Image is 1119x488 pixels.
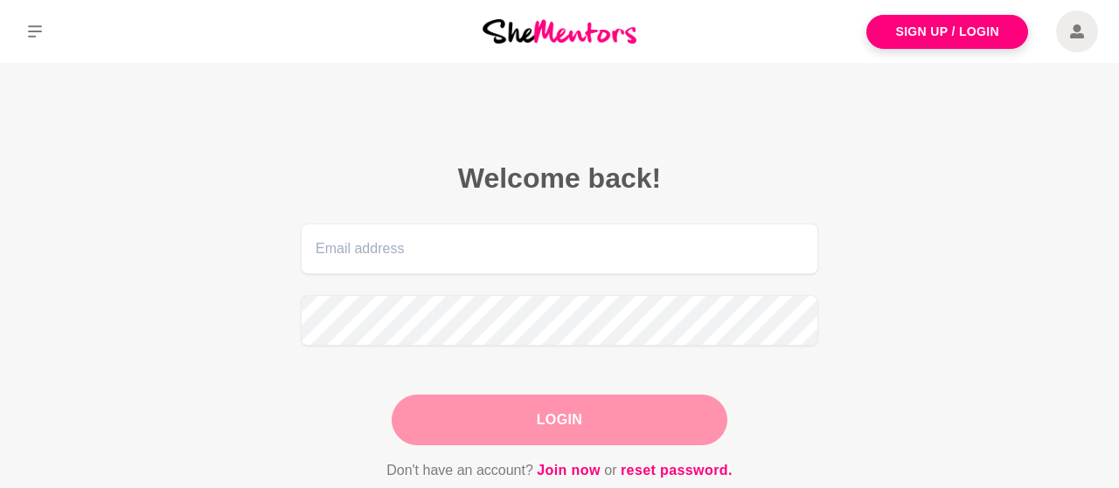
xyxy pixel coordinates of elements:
[483,19,636,43] img: She Mentors Logo
[301,161,818,196] h2: Welcome back!
[301,223,818,274] input: Email address
[301,459,818,482] p: Don't have an account? or
[537,459,601,482] a: Join now
[866,15,1028,49] a: Sign Up / Login
[621,459,733,482] a: reset password.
